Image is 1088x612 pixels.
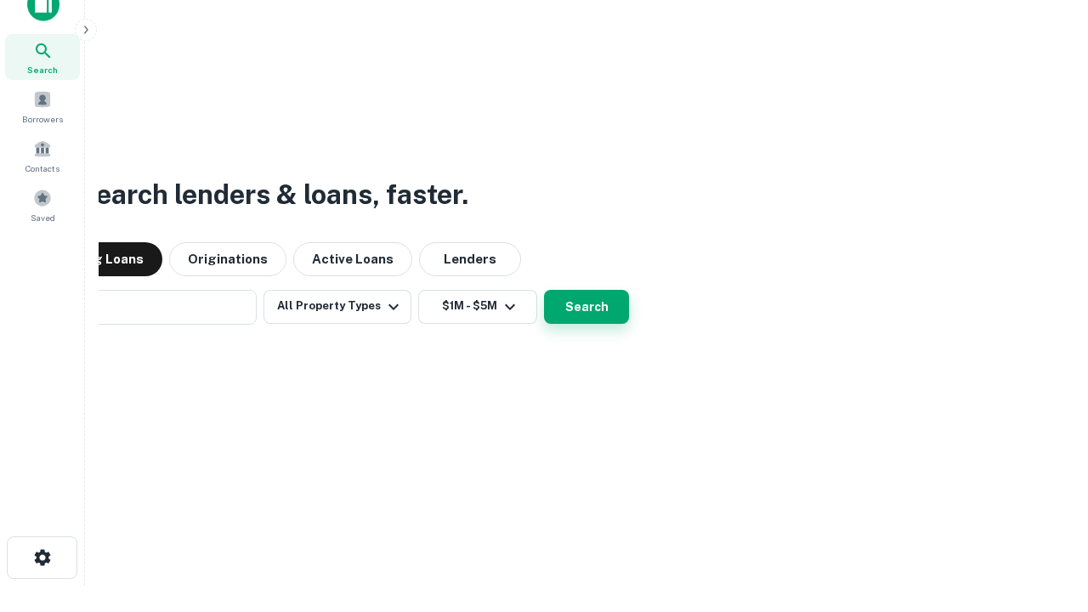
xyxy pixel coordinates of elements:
[293,242,412,276] button: Active Loans
[169,242,286,276] button: Originations
[5,34,80,80] a: Search
[418,290,537,324] button: $1M - $5M
[1003,476,1088,558] iframe: Chat Widget
[5,133,80,178] a: Contacts
[22,112,63,126] span: Borrowers
[263,290,411,324] button: All Property Types
[5,83,80,129] a: Borrowers
[77,174,468,215] h3: Search lenders & loans, faster.
[544,290,629,324] button: Search
[27,63,58,76] span: Search
[419,242,521,276] button: Lenders
[25,161,59,175] span: Contacts
[5,182,80,228] a: Saved
[31,211,55,224] span: Saved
